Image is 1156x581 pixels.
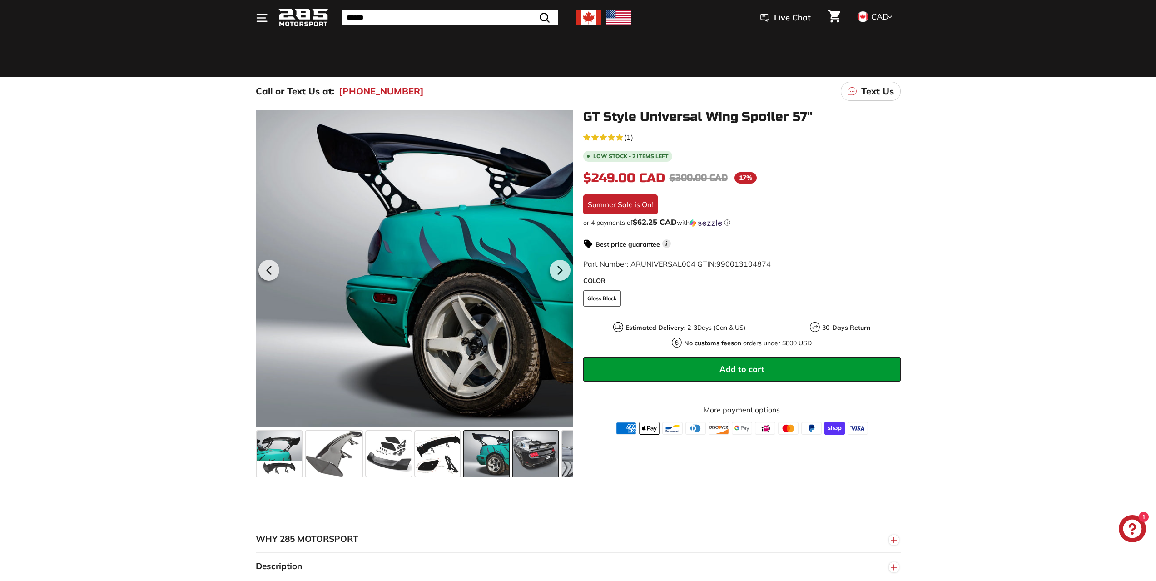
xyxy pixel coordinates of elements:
a: Text Us [841,82,901,101]
img: diners_club [685,422,706,435]
p: Text Us [861,84,894,98]
img: Sezzle [690,219,722,227]
span: Low stock - 2 items left [593,154,669,159]
span: (1) [624,132,633,143]
p: Days (Can & US) [625,323,745,333]
img: apple_pay [639,422,660,435]
span: $300.00 CAD [670,172,728,184]
img: Logo_285_Motorsport_areodynamics_components [278,7,328,29]
span: 990013104874 [716,259,771,268]
img: bancontact [662,422,683,435]
span: Part Number: ARUNIVERSAL004 GTIN: [583,259,771,268]
button: Add to cart [583,357,901,382]
img: shopify_pay [824,422,845,435]
img: paypal [801,422,822,435]
h1: GT Style Universal Wing Spoiler 57'' [583,110,901,124]
strong: No customs fees [684,339,734,347]
span: $249.00 CAD [583,170,665,186]
button: Live Chat [749,6,823,29]
label: COLOR [583,276,901,286]
input: Search [342,10,558,25]
p: Call or Text Us at: [256,84,334,98]
button: Description [256,553,901,580]
span: i [662,239,671,248]
span: $62.25 CAD [633,217,677,227]
div: Summer Sale is On! [583,194,658,214]
a: Cart [823,2,846,33]
strong: 30-Days Return [822,323,870,332]
p: on orders under $800 USD [684,338,812,348]
img: ideal [755,422,775,435]
span: Add to cart [719,364,764,374]
div: or 4 payments of with [583,218,901,227]
span: CAD [871,11,888,22]
img: master [778,422,799,435]
div: or 4 payments of$62.25 CADwithSezzle Click to learn more about Sezzle [583,218,901,227]
strong: Best price guarantee [595,240,660,248]
a: 5.0 rating (1 votes) [583,131,901,143]
strong: Estimated Delivery: 2-3 [625,323,697,332]
img: american_express [616,422,636,435]
span: Live Chat [774,12,811,24]
a: More payment options [583,404,901,415]
a: [PHONE_NUMBER] [339,84,424,98]
span: 17% [734,172,757,184]
img: discover [709,422,729,435]
button: WHY 285 MOTORSPORT [256,526,901,553]
inbox-online-store-chat: Shopify online store chat [1116,515,1149,545]
img: google_pay [732,422,752,435]
img: visa [848,422,868,435]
